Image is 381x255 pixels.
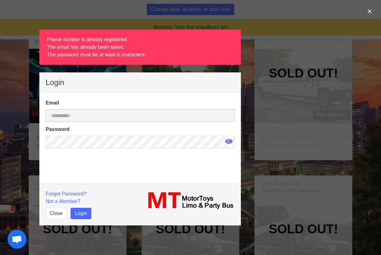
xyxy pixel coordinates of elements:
[46,79,235,86] p: Login
[46,191,87,196] a: Forgot Password?
[46,208,67,219] button: Close
[144,190,235,211] img: MT_logo_name.png
[8,230,26,249] div: Open chat
[46,152,141,199] iframe: reCAPTCHA
[46,99,235,107] label: Email
[71,208,91,219] button: Login
[46,199,80,204] a: Not a Member?
[46,126,235,133] label: Password
[39,30,241,65] article: Phone number is already registered The email has already been taken. The password must be at leas...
